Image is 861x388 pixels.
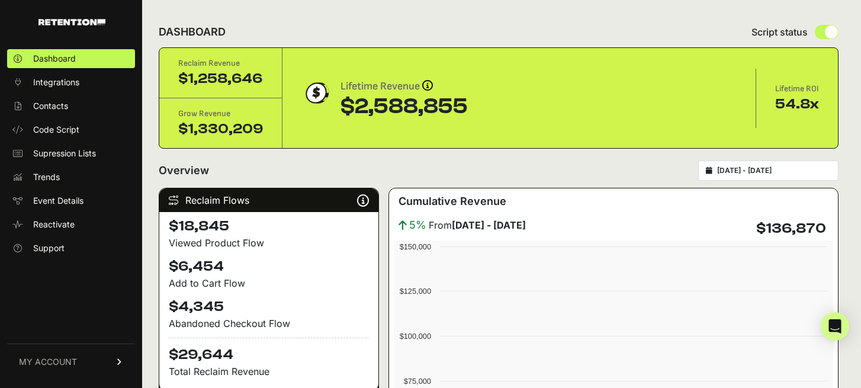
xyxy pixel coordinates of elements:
span: Integrations [33,76,79,88]
div: Open Intercom Messenger [821,312,849,341]
div: $1,330,209 [178,120,263,139]
span: Contacts [33,100,68,112]
a: Reactivate [7,215,135,234]
span: MY ACCOUNT [19,356,77,368]
div: Add to Cart Flow [169,276,369,290]
span: Supression Lists [33,147,96,159]
h4: $136,870 [756,219,826,238]
h3: Cumulative Revenue [399,193,506,210]
div: Viewed Product Flow [169,236,369,250]
a: Support [7,239,135,258]
a: Contacts [7,97,135,116]
span: From [429,218,526,232]
text: $75,000 [404,377,431,386]
h4: $18,845 [169,217,369,236]
h2: Overview [159,162,209,179]
a: Supression Lists [7,144,135,163]
div: Lifetime ROI [775,83,819,95]
div: $1,258,646 [178,69,263,88]
p: Total Reclaim Revenue [169,364,369,379]
span: Dashboard [33,53,76,65]
a: Integrations [7,73,135,92]
a: MY ACCOUNT [7,344,135,380]
div: 54.8x [775,95,819,114]
span: Code Script [33,124,79,136]
span: Script status [751,25,808,39]
img: Retention.com [38,19,105,25]
h2: DASHBOARD [159,24,226,40]
span: Reactivate [33,219,75,230]
text: $125,000 [400,287,431,296]
div: Lifetime Revenue [340,78,468,95]
text: $100,000 [400,332,431,341]
span: 5% [409,217,426,233]
div: $2,588,855 [340,95,468,118]
h4: $4,345 [169,297,369,316]
h4: $6,454 [169,257,369,276]
a: Dashboard [7,49,135,68]
div: Reclaim Revenue [178,57,263,69]
div: Grow Revenue [178,108,263,120]
a: Code Script [7,120,135,139]
h4: $29,644 [169,338,369,364]
span: Trends [33,171,60,183]
text: $150,000 [400,242,431,251]
div: Reclaim Flows [159,188,378,212]
span: Support [33,242,65,254]
div: Abandoned Checkout Flow [169,316,369,331]
a: Trends [7,168,135,187]
a: Event Details [7,191,135,210]
span: Event Details [33,195,83,207]
img: dollar-coin-05c43ed7efb7bc0c12610022525b4bbbb207c7efeef5aecc26f025e68dcafac9.png [301,78,331,108]
strong: [DATE] - [DATE] [452,219,526,231]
